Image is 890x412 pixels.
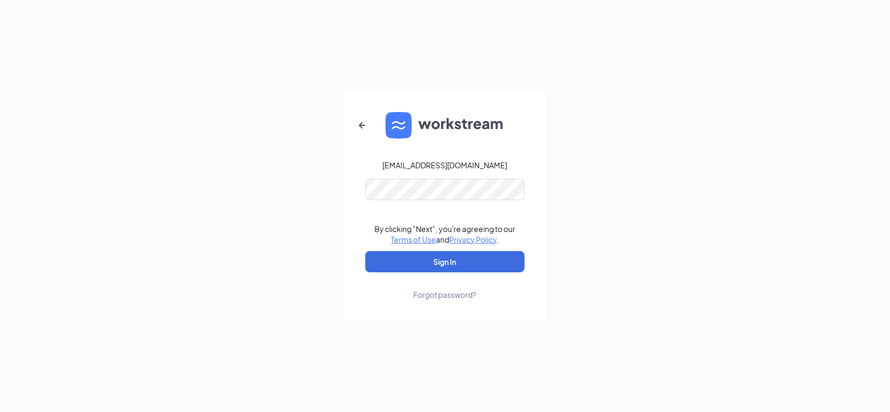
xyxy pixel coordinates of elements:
[365,251,525,272] button: Sign In
[414,272,477,300] a: Forgot password?
[375,224,516,245] div: By clicking "Next", you're agreeing to our and .
[450,235,497,244] a: Privacy Policy
[356,119,369,132] svg: ArrowLeftNew
[391,235,437,244] a: Terms of Use
[386,112,504,139] img: WS logo and Workstream text
[349,113,375,138] button: ArrowLeftNew
[383,160,508,170] div: [EMAIL_ADDRESS][DOMAIN_NAME]
[414,289,477,300] div: Forgot password?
